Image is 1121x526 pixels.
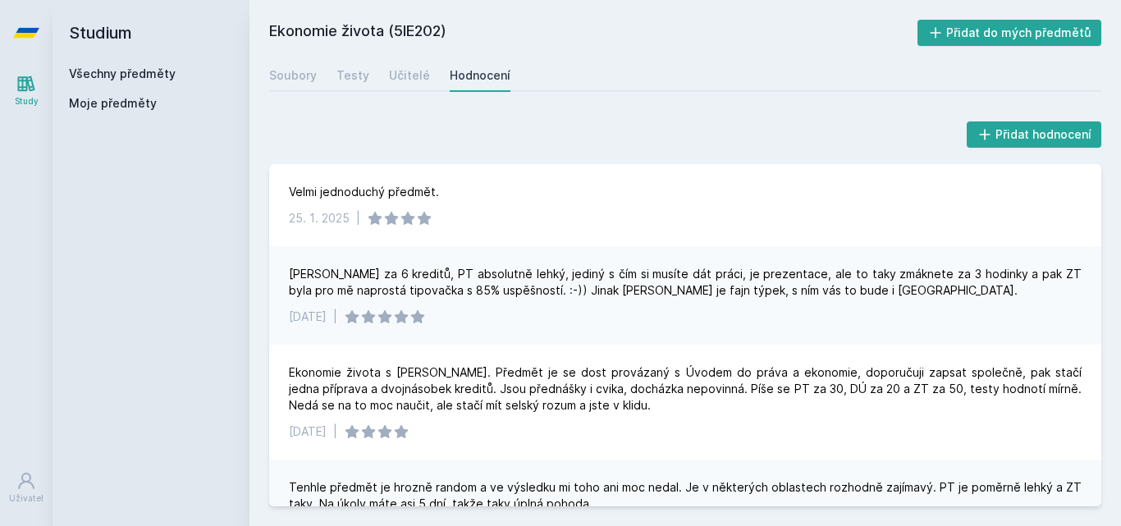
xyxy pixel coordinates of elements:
[269,20,917,46] h2: Ekonomie života (5IE202)
[289,364,1082,414] div: Ekonomie života s [PERSON_NAME]. Předmět je se dost provázaný s Úvodem do práva a ekonomie, dopor...
[289,309,327,325] div: [DATE]
[269,59,317,92] a: Soubory
[269,67,317,84] div: Soubory
[389,59,430,92] a: Učitelé
[3,463,49,513] a: Uživatel
[917,20,1102,46] button: Přidat do mých předmětů
[450,59,510,92] a: Hodnocení
[289,266,1082,299] div: [PERSON_NAME] za 6 kreditů, PT absolutně lehký, jediný s čím si musíte dát práci, je prezentace, ...
[15,95,39,107] div: Study
[336,59,369,92] a: Testy
[3,66,49,116] a: Study
[389,67,430,84] div: Učitelé
[333,423,337,440] div: |
[967,121,1102,148] button: Přidat hodnocení
[289,184,439,200] div: Velmi jednoduchý předmět.
[69,66,176,80] a: Všechny předměty
[450,67,510,84] div: Hodnocení
[336,67,369,84] div: Testy
[333,309,337,325] div: |
[289,479,1082,512] div: Tenhle předmět je hrozně random a ve výsledku mi toho ani moc nedal. Je v některých oblastech roz...
[9,492,43,505] div: Uživatel
[289,423,327,440] div: [DATE]
[289,210,350,226] div: 25. 1. 2025
[356,210,360,226] div: |
[69,95,157,112] span: Moje předměty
